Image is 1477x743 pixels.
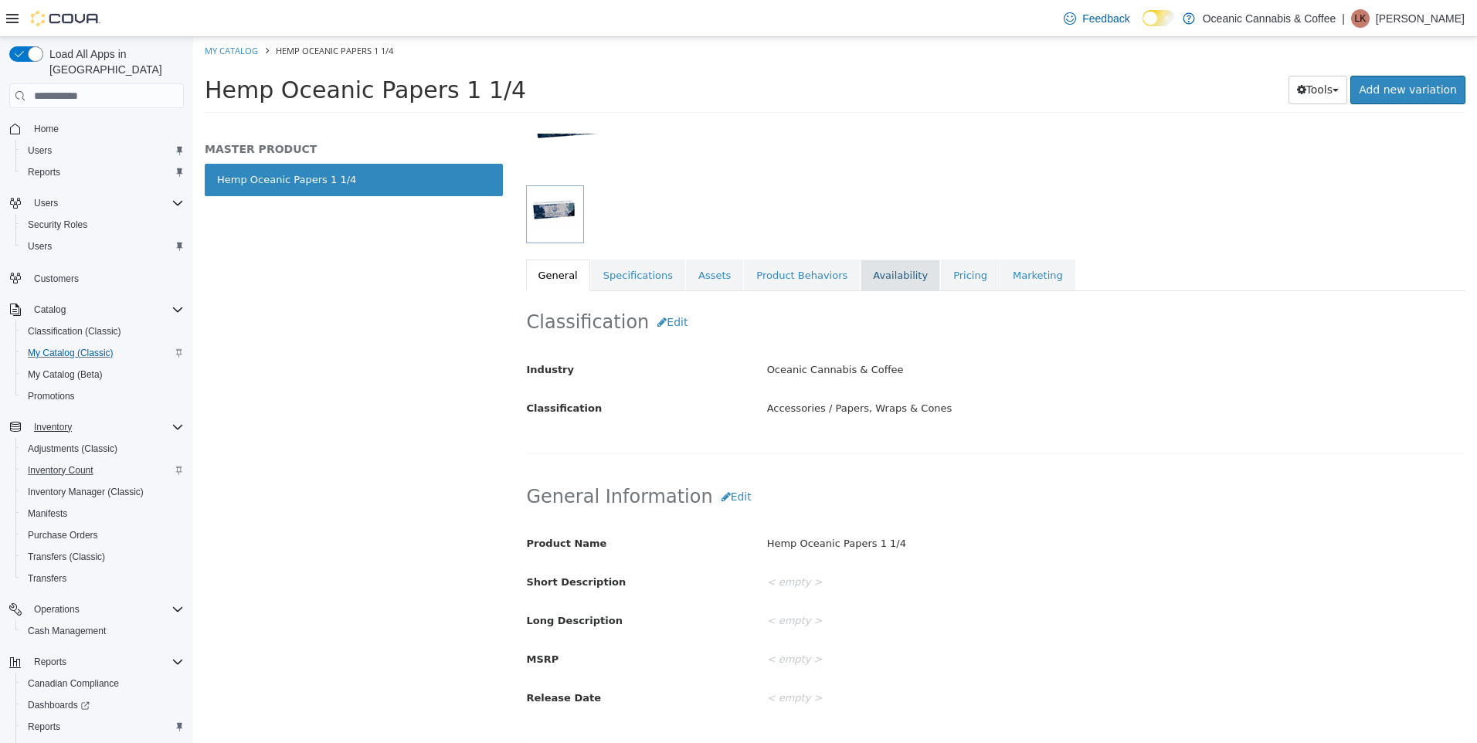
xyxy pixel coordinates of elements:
[15,546,190,568] button: Transfers (Classic)
[667,222,747,255] a: Availability
[1095,39,1155,67] button: Tools
[28,653,73,671] button: Reports
[3,416,190,438] button: Inventory
[15,673,190,694] button: Canadian Compliance
[807,222,882,255] a: Marketing
[456,271,503,300] button: Edit
[22,365,184,384] span: My Catalog (Beta)
[334,539,433,551] span: Short Description
[28,240,52,253] span: Users
[28,721,60,733] span: Reports
[34,421,72,433] span: Inventory
[22,141,58,160] a: Users
[28,166,60,178] span: Reports
[334,578,430,589] span: Long Description
[15,620,190,642] button: Cash Management
[15,161,190,183] button: Reports
[1058,3,1136,34] a: Feedback
[22,215,93,234] a: Security Roles
[34,656,66,668] span: Reports
[28,507,67,520] span: Manifests
[334,500,414,512] span: Product Name
[22,215,184,234] span: Security Roles
[28,119,184,138] span: Home
[28,625,106,637] span: Cash Management
[12,105,310,119] h5: MASTER PRODUCT
[22,344,120,362] a: My Catalog (Classic)
[28,194,64,212] button: Users
[15,214,190,236] button: Security Roles
[520,446,567,474] button: Edit
[28,529,98,541] span: Purchase Orders
[22,569,184,588] span: Transfers
[22,526,184,545] span: Purchase Orders
[1157,39,1272,67] a: Add new variation
[334,271,1272,300] h2: Classification
[22,622,112,640] a: Cash Management
[28,219,87,231] span: Security Roles
[22,387,184,405] span: Promotions
[15,140,190,161] button: Users
[334,616,366,628] span: MSRP
[22,141,184,160] span: Users
[28,418,78,436] button: Inventory
[83,8,200,19] span: Hemp Oceanic Papers 1 1/4
[22,674,184,693] span: Canadian Compliance
[22,696,184,714] span: Dashboards
[22,718,184,736] span: Reports
[334,365,409,377] span: Classification
[3,299,190,321] button: Catalog
[28,600,184,619] span: Operations
[1342,9,1345,28] p: |
[28,600,86,619] button: Operations
[28,464,93,477] span: Inventory Count
[28,144,52,157] span: Users
[28,443,117,455] span: Adjustments (Classic)
[22,461,100,480] a: Inventory Count
[28,268,184,287] span: Customers
[1082,11,1129,26] span: Feedback
[15,481,190,503] button: Inventory Manager (Classic)
[1143,10,1175,26] input: Dark Mode
[22,163,184,182] span: Reports
[1376,9,1465,28] p: [PERSON_NAME]
[28,551,105,563] span: Transfers (Classic)
[22,439,184,458] span: Adjustments (Classic)
[22,387,81,405] a: Promotions
[28,325,121,338] span: Classification (Classic)
[22,163,66,182] a: Reports
[562,609,1283,636] div: < empty >
[22,548,184,566] span: Transfers (Classic)
[748,222,806,255] a: Pricing
[28,486,144,498] span: Inventory Manager (Classic)
[28,653,184,671] span: Reports
[22,569,73,588] a: Transfers
[15,342,190,364] button: My Catalog (Classic)
[3,651,190,673] button: Reports
[22,461,184,480] span: Inventory Count
[31,11,100,26] img: Cova
[28,270,85,288] a: Customers
[34,304,66,316] span: Catalog
[551,222,667,255] a: Product Behaviors
[12,127,310,159] a: Hemp Oceanic Papers 1 1/4
[22,322,184,341] span: Classification (Classic)
[28,120,65,138] a: Home
[1355,9,1367,28] span: LK
[43,46,184,77] span: Load All Apps in [GEOGRAPHIC_DATA]
[22,322,127,341] a: Classification (Classic)
[28,194,184,212] span: Users
[562,648,1283,675] div: < empty >
[22,526,104,545] a: Purchase Orders
[22,504,184,523] span: Manifests
[34,603,80,616] span: Operations
[334,327,382,338] span: Industry
[28,300,184,319] span: Catalog
[34,197,58,209] span: Users
[15,364,190,385] button: My Catalog (Beta)
[15,385,190,407] button: Promotions
[28,390,75,402] span: Promotions
[562,571,1283,598] div: < empty >
[1143,26,1143,27] span: Dark Mode
[562,532,1283,559] div: < empty >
